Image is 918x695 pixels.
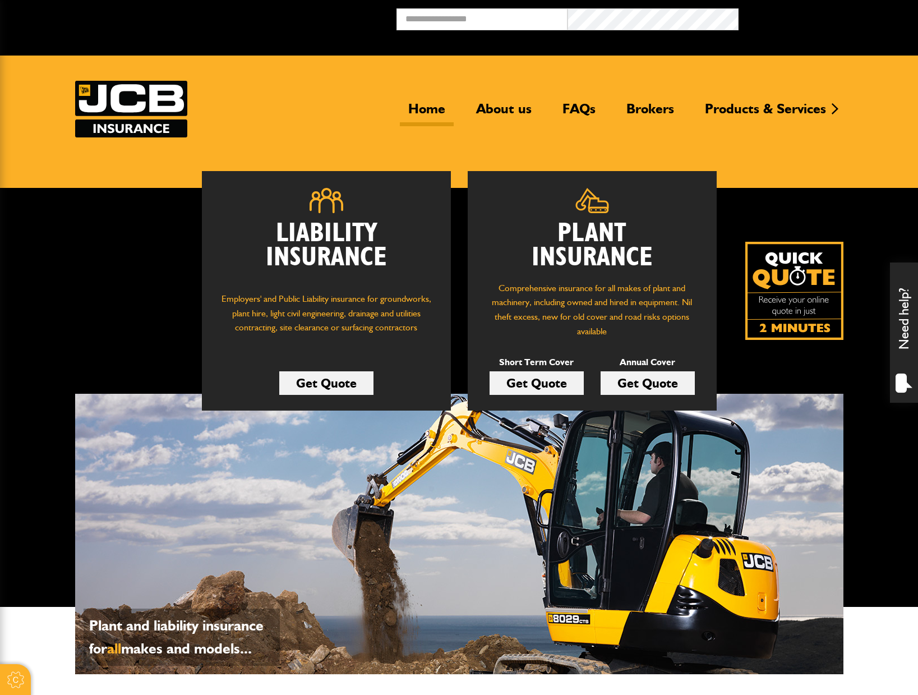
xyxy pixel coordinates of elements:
[89,614,274,660] p: Plant and liability insurance for makes and models...
[400,100,454,126] a: Home
[219,222,434,281] h2: Liability Insurance
[745,242,843,340] a: Get your insurance quote isn just 2-minutes
[890,263,918,403] div: Need help?
[618,100,682,126] a: Brokers
[601,371,695,395] a: Get Quote
[745,242,843,340] img: Quick Quote
[601,355,695,370] p: Annual Cover
[75,81,187,137] a: JCB Insurance Services
[107,639,121,657] span: all
[468,100,540,126] a: About us
[279,371,373,395] a: Get Quote
[75,81,187,137] img: JCB Insurance Services logo
[485,222,700,270] h2: Plant Insurance
[490,355,584,370] p: Short Term Cover
[696,100,834,126] a: Products & Services
[490,371,584,395] a: Get Quote
[554,100,604,126] a: FAQs
[739,8,910,26] button: Broker Login
[219,292,434,346] p: Employers' and Public Liability insurance for groundworks, plant hire, light civil engineering, d...
[485,281,700,338] p: Comprehensive insurance for all makes of plant and machinery, including owned and hired in equipm...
